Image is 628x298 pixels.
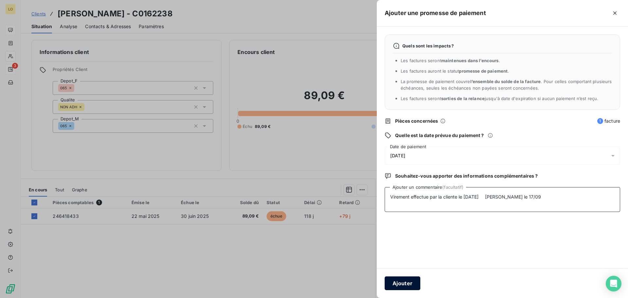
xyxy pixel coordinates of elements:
[441,58,499,63] span: maintenues dans l’encours
[441,96,485,101] span: sorties de la relance
[385,276,420,290] button: Ajouter
[597,118,603,124] span: 1
[401,96,598,101] span: Les factures seront jusqu'à date d'expiration si aucun paiement n’est reçu.
[597,118,620,124] span: facture
[401,79,612,91] span: La promesse de paiement couvre . Pour celles comportant plusieurs échéances, seules les échéances...
[395,173,538,179] span: Souhaitez-vous apporter des informations complémentaires ?
[401,68,509,74] span: Les factures auront le statut .
[401,58,500,63] span: Les factures seront .
[402,43,454,48] span: Quels sont les impacts ?
[606,276,621,291] div: Open Intercom Messenger
[459,68,508,74] span: promesse de paiement
[395,118,438,124] span: Pièces concernées
[385,187,620,212] textarea: Virement effectue par la cliente le [DATE] [PERSON_NAME] le 17/09
[390,153,405,158] span: [DATE]
[385,9,486,18] h5: Ajouter une promesse de paiement
[470,79,541,84] span: l’ensemble du solde de la facture
[395,132,484,139] span: Quelle est la date prévue du paiement ?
